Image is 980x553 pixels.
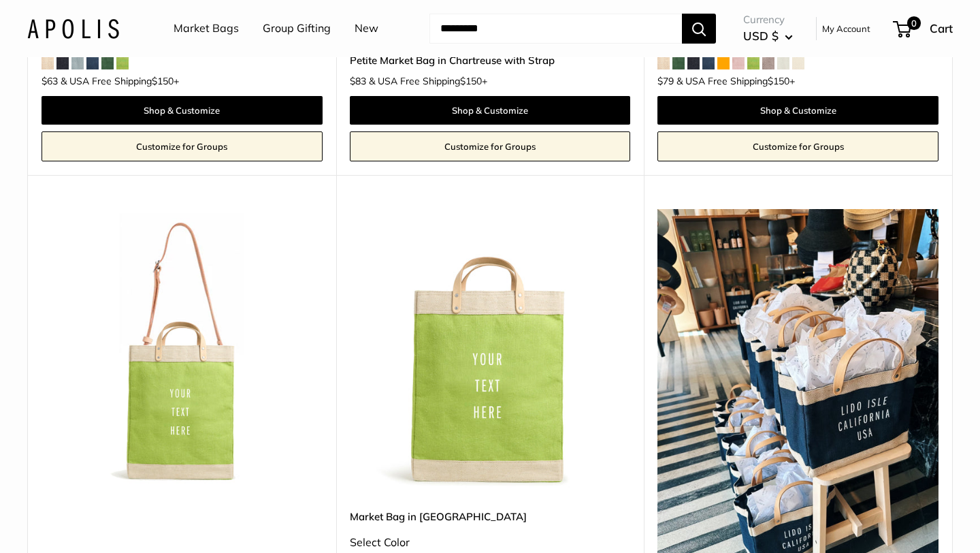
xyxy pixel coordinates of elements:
[42,209,323,490] a: Market Bag in Chartreuse StrapMarket Bag in Chartreuse Strap
[350,209,631,490] img: Market Bag in Chartreuse
[263,18,331,39] a: Group Gifting
[930,21,953,35] span: Cart
[657,96,938,125] a: Shop & Customize
[42,96,323,125] a: Shop & Customize
[350,96,631,125] a: Shop & Customize
[894,18,953,39] a: 0 Cart
[460,75,482,87] span: $150
[907,16,921,30] span: 0
[743,29,779,43] span: USD $
[152,75,174,87] span: $150
[350,75,366,87] span: $83
[350,533,631,553] div: Select Color
[350,509,631,524] a: Market Bag in [GEOGRAPHIC_DATA]
[657,75,674,87] span: $79
[682,14,716,44] button: Search
[743,25,793,47] button: USD $
[27,18,119,38] img: Apolis
[42,209,323,490] img: Market Bag in Chartreuse Strap
[174,18,239,39] a: Market Bags
[350,209,631,490] a: Market Bag in ChartreuseMarket Bag in Chartreuse
[369,76,487,86] span: & USA Free Shipping +
[429,14,682,44] input: Search...
[11,501,146,542] iframe: Sign Up via Text for Offers
[676,76,795,86] span: & USA Free Shipping +
[42,131,323,161] a: Customize for Groups
[657,131,938,161] a: Customize for Groups
[355,18,378,39] a: New
[350,131,631,161] a: Customize for Groups
[822,20,870,37] a: My Account
[743,10,793,29] span: Currency
[350,52,631,68] a: Petite Market Bag in Chartreuse with Strap
[768,75,789,87] span: $150
[61,76,179,86] span: & USA Free Shipping +
[42,75,58,87] span: $63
